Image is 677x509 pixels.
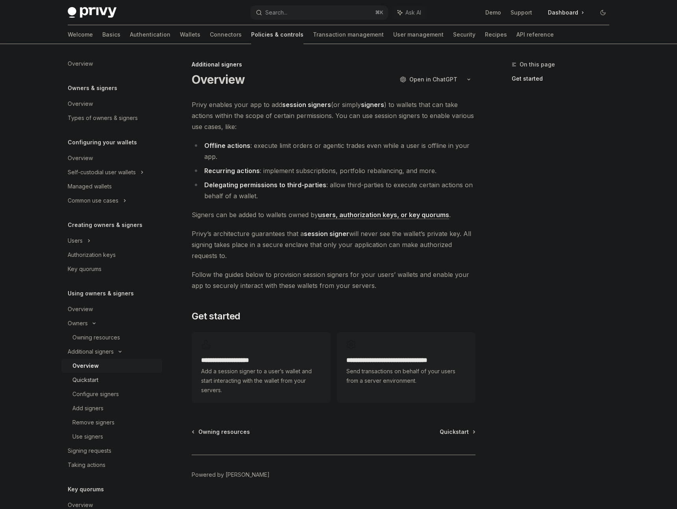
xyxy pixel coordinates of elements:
[68,460,105,470] div: Taking actions
[204,142,250,149] strong: Offline actions
[198,428,250,436] span: Owning resources
[192,179,475,201] li: : allow third-parties to execute certain actions on behalf of a wallet.
[405,9,421,17] span: Ask AI
[72,432,103,441] div: Use signers
[68,289,134,298] h5: Using owners & signers
[61,262,162,276] a: Key quorums
[192,471,270,479] a: Powered by [PERSON_NAME]
[192,228,475,261] span: Privy’s architecture guarantees that a will never see the wallet’s private key. All signing takes...
[393,25,444,44] a: User management
[485,9,501,17] a: Demo
[72,389,119,399] div: Configure signers
[180,25,200,44] a: Wallets
[395,73,462,86] button: Open in ChatGPT
[68,25,93,44] a: Welcome
[72,361,99,371] div: Overview
[346,367,466,385] span: Send transactions on behalf of your users from a server environment.
[61,387,162,401] a: Configure signers
[61,359,162,373] a: Overview
[68,59,93,68] div: Overview
[68,446,111,456] div: Signing requests
[265,8,287,17] div: Search...
[204,181,326,189] strong: Delegating permissions to third-parties
[485,25,507,44] a: Recipes
[68,196,118,205] div: Common use cases
[68,220,142,230] h5: Creating owners & signers
[192,140,475,162] li: : execute limit orders or agentic trades even while a user is offline in your app.
[61,179,162,194] a: Managed wallets
[361,101,384,109] strong: signers
[68,236,83,245] div: Users
[250,6,388,20] button: Search...⌘K
[61,458,162,472] a: Taking actions
[68,99,93,109] div: Overview
[548,9,578,17] span: Dashboard
[251,25,303,44] a: Policies & controls
[453,25,475,44] a: Security
[68,83,117,93] h5: Owners & signers
[61,97,162,111] a: Overview
[68,264,102,274] div: Key quorums
[61,151,162,165] a: Overview
[68,138,137,147] h5: Configuring your wallets
[318,211,449,219] a: users, authorization keys, or key quorums
[61,248,162,262] a: Authorization keys
[61,330,162,345] a: Owning resources
[520,60,555,69] span: On this page
[392,6,427,20] button: Ask AI
[68,113,138,123] div: Types of owners & signers
[102,25,120,44] a: Basics
[282,101,331,109] strong: session signers
[61,430,162,444] a: Use signers
[597,6,609,19] button: Toggle dark mode
[313,25,384,44] a: Transaction management
[130,25,170,44] a: Authentication
[192,332,330,403] a: **** **** **** *****Add a session signer to a user’s wallet and start interacting with the wallet...
[192,310,240,323] span: Get started
[68,347,114,356] div: Additional signers
[68,153,93,163] div: Overview
[61,111,162,125] a: Types of owners & signers
[68,485,104,494] h5: Key quorums
[72,375,98,385] div: Quickstart
[375,9,383,16] span: ⌘ K
[210,25,242,44] a: Connectors
[516,25,554,44] a: API reference
[61,57,162,71] a: Overview
[61,415,162,430] a: Remove signers
[192,209,475,220] span: Signers can be added to wallets owned by .
[72,333,120,342] div: Owning resources
[72,418,115,427] div: Remove signers
[409,76,457,83] span: Open in ChatGPT
[61,401,162,415] a: Add signers
[61,302,162,316] a: Overview
[304,230,349,238] strong: session signer
[204,167,260,175] strong: Recurring actions
[72,404,104,413] div: Add signers
[61,373,162,387] a: Quickstart
[192,269,475,291] span: Follow the guides below to provision session signers for your users’ wallets and enable your app ...
[512,72,616,85] a: Get started
[440,428,469,436] span: Quickstart
[201,367,321,395] span: Add a session signer to a user’s wallet and start interacting with the wallet from your servers.
[68,7,117,18] img: dark logo
[542,6,590,19] a: Dashboard
[511,9,532,17] a: Support
[192,428,250,436] a: Owning resources
[68,182,112,191] div: Managed wallets
[68,304,93,314] div: Overview
[440,428,475,436] a: Quickstart
[192,72,245,87] h1: Overview
[192,165,475,176] li: : implement subscriptions, portfolio rebalancing, and more.
[68,319,88,328] div: Owners
[192,99,475,132] span: Privy enables your app to add (or simply ) to wallets that can take actions within the scope of c...
[61,444,162,458] a: Signing requests
[68,168,136,177] div: Self-custodial user wallets
[192,61,475,68] div: Additional signers
[68,250,116,260] div: Authorization keys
